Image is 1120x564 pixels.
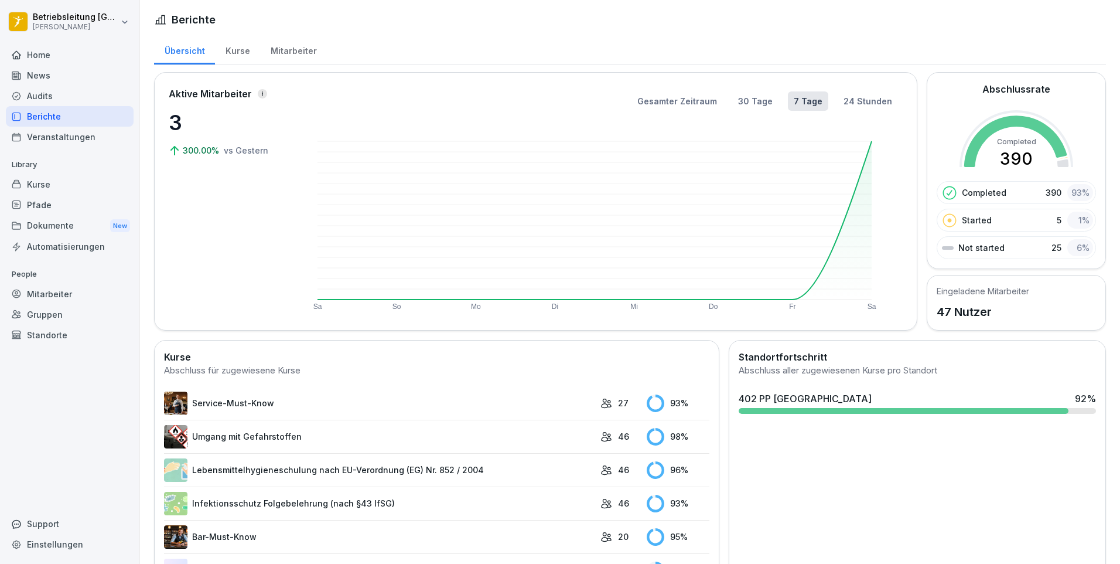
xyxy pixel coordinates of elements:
[618,464,629,476] p: 46
[868,303,876,311] text: Sa
[164,458,595,482] a: Lebensmittelhygieneschulung nach EU-Verordnung (EG) Nr. 852 / 2004
[392,303,401,311] text: So
[6,195,134,215] a: Pfade
[647,528,709,546] div: 95 %
[647,428,709,446] div: 98 %
[164,350,709,364] h2: Kurse
[6,284,134,304] a: Mitarbeiter
[789,303,795,311] text: Fr
[110,219,130,233] div: New
[1046,186,1061,199] p: 390
[260,35,327,64] a: Mitarbeiter
[164,425,187,449] img: ro33qf0i8ndaw7nkfv0stvse.png
[618,430,629,443] p: 46
[631,91,723,111] button: Gesamter Zeitraum
[33,23,118,31] p: [PERSON_NAME]
[6,304,134,325] a: Gruppen
[618,397,629,409] p: 27
[164,525,187,549] img: avw4yih0pjczq94wjribdn74.png
[164,364,709,378] div: Abschluss für zugewiesene Kurse
[164,458,187,482] img: gxsnf7ygjsfsmxd96jxi4ufn.png
[169,107,286,138] p: 3
[6,534,134,555] a: Einstellungen
[1067,212,1093,229] div: 1 %
[6,127,134,147] a: Veranstaltungen
[164,425,595,449] a: Umgang mit Gefahrstoffen
[6,514,134,534] div: Support
[169,87,252,101] p: Aktive Mitarbeiter
[937,303,1029,321] p: 47 Nutzer
[739,392,872,406] div: 402 PP [GEOGRAPHIC_DATA]
[962,186,1006,199] p: Completed
[739,364,1096,378] div: Abschluss aller zugewiesenen Kurse pro Standort
[6,215,134,237] div: Dokumente
[958,242,1005,254] p: Not started
[164,392,187,415] img: kpon4nh320e9lf5mryu3zflh.png
[164,525,595,549] a: Bar-Must-Know
[962,214,992,226] p: Started
[982,82,1050,96] h2: Abschlussrate
[709,303,718,311] text: Do
[6,265,134,284] p: People
[732,91,778,111] button: 30 Tage
[154,35,215,64] a: Übersicht
[6,106,134,127] a: Berichte
[6,155,134,174] p: Library
[6,45,134,65] a: Home
[647,495,709,512] div: 93 %
[618,531,629,543] p: 20
[6,325,134,345] a: Standorte
[172,12,216,28] h1: Berichte
[6,236,134,257] a: Automatisierungen
[647,395,709,412] div: 93 %
[1067,239,1093,256] div: 6 %
[471,303,481,311] text: Mo
[1067,184,1093,201] div: 93 %
[183,144,221,157] p: 300.00%
[1051,242,1061,254] p: 25
[552,303,558,311] text: Di
[838,91,898,111] button: 24 Stunden
[630,303,638,311] text: Mi
[164,492,187,515] img: tgff07aey9ahi6f4hltuk21p.png
[6,65,134,86] a: News
[164,492,595,515] a: Infektionsschutz Folgebelehrung (nach §43 IfSG)
[6,174,134,195] a: Kurse
[618,497,629,509] p: 46
[215,35,260,64] a: Kurse
[1075,392,1096,406] div: 92 %
[164,392,595,415] a: Service-Must-Know
[734,387,1101,419] a: 402 PP [GEOGRAPHIC_DATA]92%
[1057,214,1061,226] p: 5
[647,461,709,479] div: 96 %
[6,86,134,106] a: Audits
[313,303,322,311] text: Sa
[739,350,1096,364] h2: Standortfortschritt
[788,91,828,111] button: 7 Tage
[224,144,268,157] p: vs Gestern
[6,215,134,237] a: DokumenteNew
[33,12,118,22] p: Betriebsleitung [GEOGRAPHIC_DATA]
[937,285,1029,297] h5: Eingeladene Mitarbeiter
